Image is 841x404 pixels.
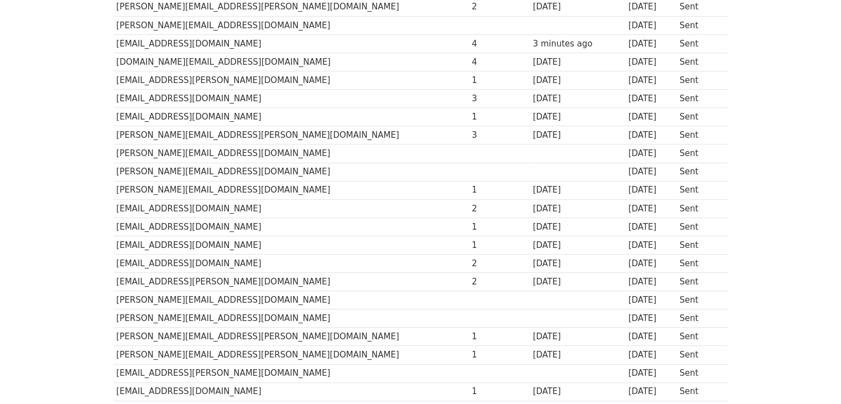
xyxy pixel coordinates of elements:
div: [DATE] [628,312,674,325]
div: 1 [472,385,527,398]
iframe: Chat Widget [786,351,841,404]
td: [EMAIL_ADDRESS][PERSON_NAME][DOMAIN_NAME] [114,364,469,382]
td: Sent [677,126,721,144]
td: [PERSON_NAME][EMAIL_ADDRESS][PERSON_NAME][DOMAIN_NAME] [114,346,469,364]
td: [EMAIL_ADDRESS][PERSON_NAME][DOMAIN_NAME] [114,273,469,291]
div: [DATE] [628,92,674,105]
div: [DATE] [533,239,623,252]
div: [DATE] [533,203,623,215]
div: [DATE] [628,385,674,398]
td: [PERSON_NAME][EMAIL_ADDRESS][PERSON_NAME][DOMAIN_NAME] [114,328,469,346]
div: [DATE] [628,276,674,288]
div: [DATE] [628,294,674,307]
div: [DATE] [533,385,623,398]
td: [PERSON_NAME][EMAIL_ADDRESS][DOMAIN_NAME] [114,181,469,199]
div: [DATE] [628,147,674,160]
div: 2 [472,1,527,13]
td: Sent [677,71,721,90]
div: 3 minutes ago [533,38,623,50]
div: [DATE] [628,1,674,13]
div: [DATE] [533,184,623,196]
td: [EMAIL_ADDRESS][DOMAIN_NAME] [114,34,469,53]
td: Sent [677,144,721,163]
div: 2 [472,276,527,288]
td: Sent [677,328,721,346]
div: [DATE] [628,257,674,270]
td: Sent [677,217,721,236]
div: [DATE] [628,74,674,87]
div: [DATE] [628,56,674,69]
td: [EMAIL_ADDRESS][DOMAIN_NAME] [114,255,469,273]
div: 1 [472,221,527,234]
div: [DATE] [628,19,674,32]
div: [DATE] [628,367,674,380]
div: 3 [472,92,527,105]
td: [EMAIL_ADDRESS][DOMAIN_NAME] [114,108,469,126]
div: [DATE] [628,330,674,343]
div: [DATE] [628,221,674,234]
div: [DATE] [628,38,674,50]
td: [EMAIL_ADDRESS][DOMAIN_NAME] [114,217,469,236]
div: [DATE] [533,74,623,87]
div: [DATE] [533,349,623,361]
div: [DATE] [628,184,674,196]
td: [EMAIL_ADDRESS][DOMAIN_NAME] [114,199,469,217]
td: [EMAIL_ADDRESS][DOMAIN_NAME] [114,236,469,254]
div: [DATE] [628,349,674,361]
td: [EMAIL_ADDRESS][DOMAIN_NAME] [114,382,469,401]
td: [EMAIL_ADDRESS][PERSON_NAME][DOMAIN_NAME] [114,71,469,90]
div: 2 [472,203,527,215]
td: Sent [677,236,721,254]
div: 1 [472,239,527,252]
div: [DATE] [533,129,623,142]
div: [DATE] [533,56,623,69]
td: Sent [677,346,721,364]
div: [DATE] [533,1,623,13]
div: [DATE] [628,129,674,142]
div: [DATE] [533,330,623,343]
td: Sent [677,163,721,181]
td: [PERSON_NAME][EMAIL_ADDRESS][DOMAIN_NAME] [114,16,469,34]
td: Sent [677,382,721,401]
div: 2 [472,257,527,270]
td: Sent [677,108,721,126]
td: [PERSON_NAME][EMAIL_ADDRESS][DOMAIN_NAME] [114,144,469,163]
td: Sent [677,16,721,34]
div: [DATE] [533,257,623,270]
td: Sent [677,181,721,199]
div: 1 [472,330,527,343]
div: 1 [472,111,527,123]
td: Sent [677,90,721,108]
div: [DATE] [533,276,623,288]
td: Sent [677,34,721,53]
div: [DATE] [628,239,674,252]
div: 1 [472,349,527,361]
div: 4 [472,56,527,69]
div: [DATE] [628,203,674,215]
td: [PERSON_NAME][EMAIL_ADDRESS][PERSON_NAME][DOMAIN_NAME] [114,126,469,144]
td: Sent [677,291,721,309]
div: [DATE] [628,165,674,178]
td: [EMAIL_ADDRESS][DOMAIN_NAME] [114,90,469,108]
div: [DATE] [533,111,623,123]
td: Sent [677,364,721,382]
td: Sent [677,273,721,291]
div: [DATE] [533,92,623,105]
td: Sent [677,199,721,217]
div: [DATE] [628,111,674,123]
div: 3 [472,129,527,142]
td: [PERSON_NAME][EMAIL_ADDRESS][DOMAIN_NAME] [114,309,469,328]
div: 1 [472,74,527,87]
div: 4 [472,38,527,50]
div: [DATE] [533,221,623,234]
td: [PERSON_NAME][EMAIL_ADDRESS][DOMAIN_NAME] [114,163,469,181]
td: [DOMAIN_NAME][EMAIL_ADDRESS][DOMAIN_NAME] [114,53,469,71]
div: 1 [472,184,527,196]
td: Sent [677,309,721,328]
td: Sent [677,255,721,273]
td: Sent [677,53,721,71]
td: [PERSON_NAME][EMAIL_ADDRESS][DOMAIN_NAME] [114,291,469,309]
